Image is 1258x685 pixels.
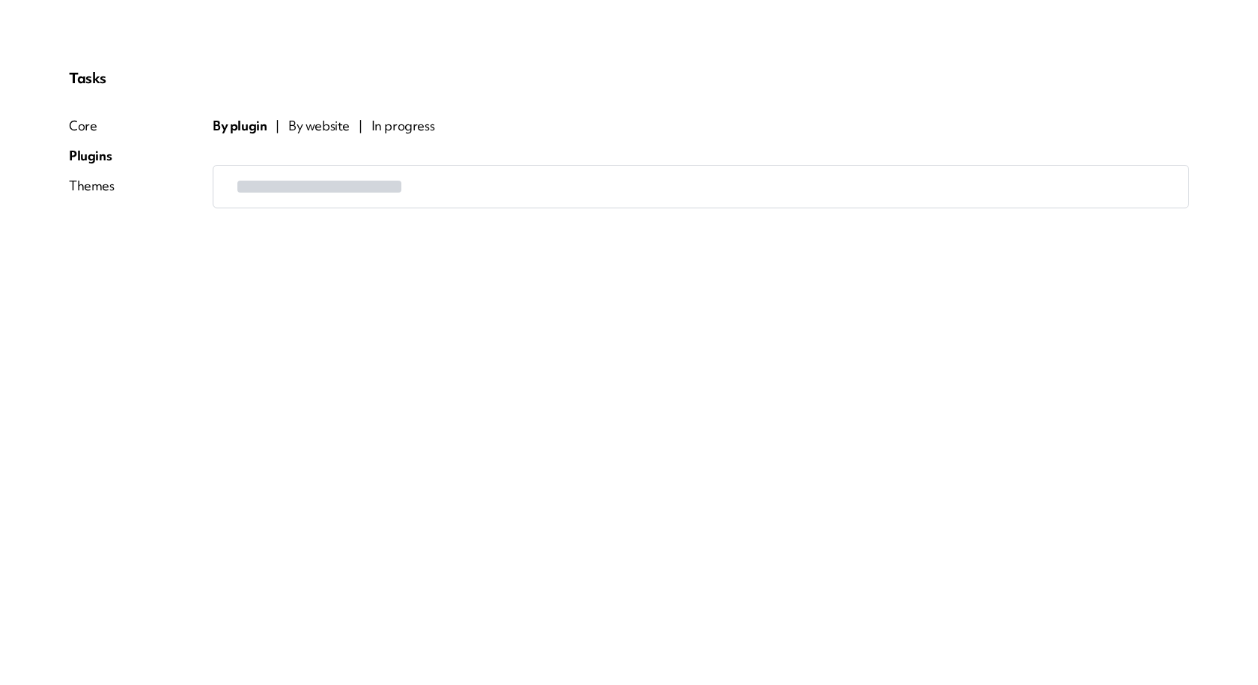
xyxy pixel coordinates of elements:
span: In progress [371,117,435,135]
p: Tasks [69,69,1189,87]
span: By plugin [213,117,267,135]
div: Core [69,117,115,135]
div: Themes [69,177,115,195]
span: | [276,117,279,135]
span: By website [288,117,350,135]
div: Plugins [69,147,115,165]
span: | [359,117,362,135]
